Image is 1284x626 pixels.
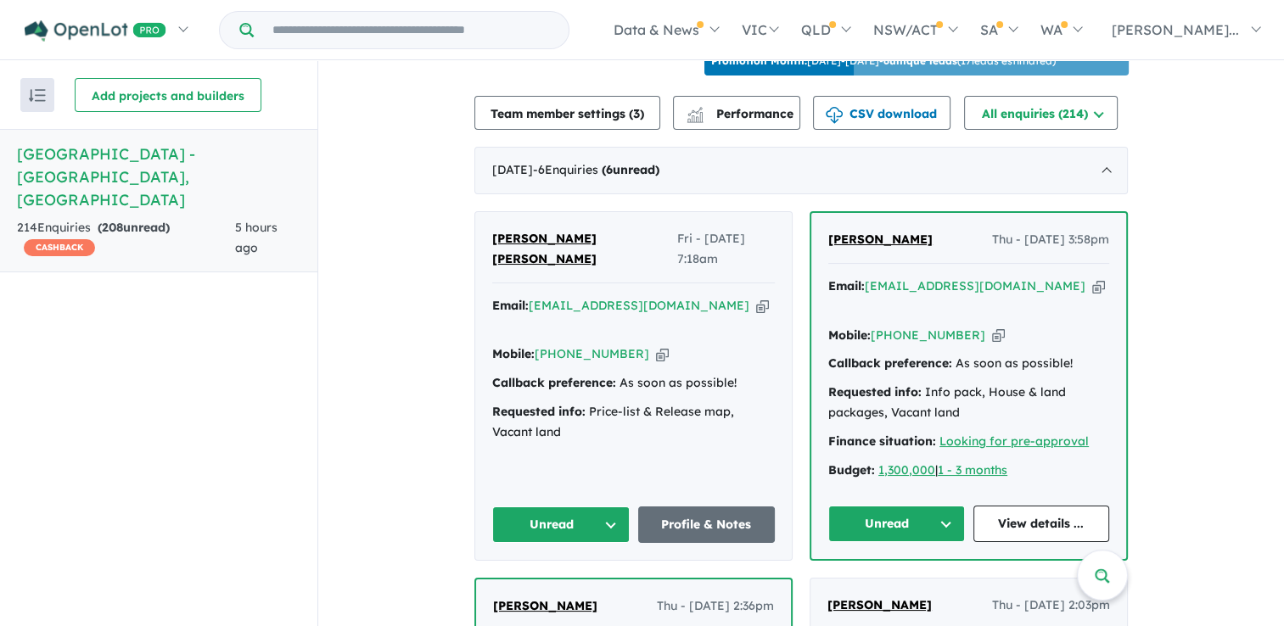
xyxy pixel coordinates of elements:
[689,106,793,121] span: Performance
[533,162,659,177] span: - 6 Enquir ies
[535,346,649,361] a: [PHONE_NUMBER]
[865,278,1085,293] a: [EMAIL_ADDRESS][DOMAIN_NAME]
[657,596,774,617] span: Thu - [DATE] 2:36pm
[606,162,613,177] span: 6
[828,327,871,343] strong: Mobile:
[828,384,922,400] strong: Requested info:
[24,239,95,256] span: CASHBACK
[992,595,1110,616] span: Thu - [DATE] 2:03pm
[474,96,660,130] button: Team member settings (3)
[828,230,933,250] a: [PERSON_NAME]
[756,297,769,315] button: Copy
[828,278,865,293] strong: Email:
[711,54,807,67] b: Promotion Month:
[827,597,932,612] span: [PERSON_NAME]
[828,355,952,371] strong: Callback preference:
[492,298,529,313] strong: Email:
[633,106,640,121] span: 3
[493,598,597,613] span: [PERSON_NAME]
[492,229,677,270] a: [PERSON_NAME] [PERSON_NAME]
[826,107,843,124] img: download icon
[992,230,1109,250] span: Thu - [DATE] 3:58pm
[939,433,1089,449] a: Looking for pre-approval
[602,162,659,177] strong: ( unread)
[828,433,936,449] strong: Finance situation:
[474,147,1128,194] div: [DATE]
[656,345,669,363] button: Copy
[492,373,775,394] div: As soon as possible!
[828,354,1109,374] div: As soon as possible!
[257,12,565,48] input: Try estate name, suburb, builder or developer
[235,220,278,255] span: 5 hours ago
[493,596,597,617] a: [PERSON_NAME]
[29,89,46,102] img: sort.svg
[17,218,235,259] div: 214 Enquir ies
[871,327,985,343] a: [PHONE_NUMBER]
[673,96,800,130] button: Performance
[813,96,950,130] button: CSV download
[878,462,935,478] a: 1,300,000
[828,232,933,247] span: [PERSON_NAME]
[25,20,166,42] img: Openlot PRO Logo White
[828,506,965,542] button: Unread
[827,595,932,616] a: [PERSON_NAME]
[492,231,597,266] span: [PERSON_NAME] [PERSON_NAME]
[1092,277,1105,295] button: Copy
[492,506,630,543] button: Unread
[687,107,703,116] img: line-chart.svg
[1112,21,1239,38] span: [PERSON_NAME]...
[492,375,616,390] strong: Callback preference:
[828,461,1109,481] div: |
[17,143,300,211] h5: [GEOGRAPHIC_DATA] - [GEOGRAPHIC_DATA] , [GEOGRAPHIC_DATA]
[75,78,261,112] button: Add projects and builders
[973,506,1110,542] a: View details ...
[492,402,775,443] div: Price-list & Release map, Vacant land
[677,229,775,270] span: Fri - [DATE] 7:18am
[102,220,123,235] span: 208
[98,220,170,235] strong: ( unread)
[938,462,1007,478] a: 1 - 3 months
[687,112,704,123] img: bar-chart.svg
[492,404,586,419] strong: Requested info:
[711,53,1056,69] p: [DATE] - [DATE] - ( 17 leads estimated)
[828,462,875,478] strong: Budget:
[638,506,776,543] a: Profile & Notes
[529,298,749,313] a: [EMAIL_ADDRESS][DOMAIN_NAME]
[883,54,957,67] b: 6 unique leads
[964,96,1118,130] button: All enquiries (214)
[828,383,1109,423] div: Info pack, House & land packages, Vacant land
[992,327,1005,344] button: Copy
[492,346,535,361] strong: Mobile:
